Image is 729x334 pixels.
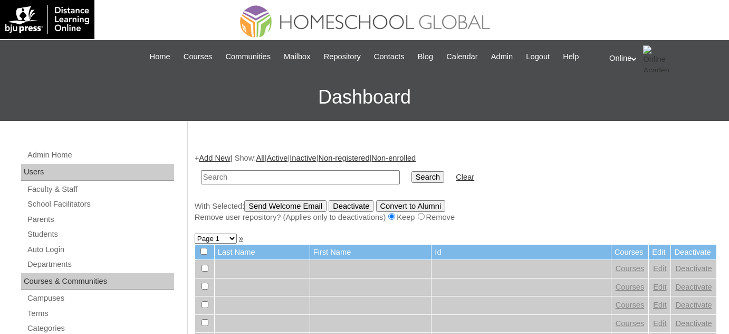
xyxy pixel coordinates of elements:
[199,154,230,162] a: Add New
[609,45,718,72] div: Online
[611,245,649,260] td: Courses
[195,200,717,223] div: With Selected:
[491,51,513,63] span: Admin
[418,51,433,63] span: Blog
[5,5,89,34] img: logo-white.png
[671,245,716,260] td: Deactivate
[279,51,316,63] a: Mailbox
[26,213,174,226] a: Parents
[643,45,669,72] img: Online Academy
[616,283,645,291] a: Courses
[563,51,579,63] span: Help
[369,51,410,63] a: Contacts
[5,73,724,121] h3: Dashboard
[616,301,645,309] a: Courses
[26,243,174,256] a: Auto Login
[26,183,174,196] a: Faculty & Staff
[431,245,610,260] td: Id
[653,264,666,273] a: Edit
[244,200,327,212] input: Send Welcome Email
[26,198,174,211] a: School Facilitators
[21,273,174,290] div: Courses & Communities
[616,319,645,328] a: Courses
[649,245,670,260] td: Edit
[558,51,584,63] a: Help
[446,51,477,63] span: Calendar
[195,212,717,223] div: Remove user repository? (Applies only to deactivations) Keep Remove
[145,51,176,63] a: Home
[324,51,361,63] span: Repository
[26,307,174,320] a: Terms
[239,234,243,243] a: »
[184,51,213,63] span: Courses
[521,51,555,63] a: Logout
[26,228,174,241] a: Students
[284,51,311,63] span: Mailbox
[675,301,712,309] a: Deactivate
[26,258,174,271] a: Departments
[413,51,438,63] a: Blog
[26,149,174,162] a: Admin Home
[371,154,416,162] a: Non-enrolled
[21,164,174,181] div: Users
[374,51,405,63] span: Contacts
[256,154,264,162] a: All
[653,301,666,309] a: Edit
[26,292,174,305] a: Campuses
[267,154,288,162] a: Active
[616,264,645,273] a: Courses
[215,245,310,260] td: Last Name
[653,283,666,291] a: Edit
[526,51,550,63] span: Logout
[319,154,370,162] a: Non-registered
[201,170,400,184] input: Search
[319,51,366,63] a: Repository
[441,51,483,63] a: Calendar
[225,51,271,63] span: Communities
[456,173,474,181] a: Clear
[653,319,666,328] a: Edit
[675,283,712,291] a: Deactivate
[329,200,373,212] input: Deactivate
[675,319,712,328] a: Deactivate
[195,153,717,222] div: + | Show: | | | |
[675,264,712,273] a: Deactivate
[178,51,218,63] a: Courses
[411,171,444,183] input: Search
[220,51,276,63] a: Communities
[290,154,316,162] a: Inactive
[310,245,431,260] td: First Name
[150,51,170,63] span: Home
[486,51,519,63] a: Admin
[376,200,446,212] input: Convert to Alumni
